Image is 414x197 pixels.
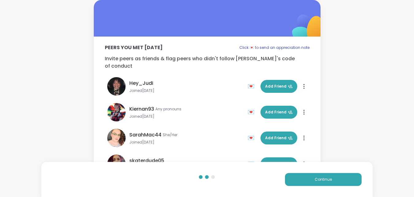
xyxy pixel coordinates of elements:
[129,80,153,87] span: Hey_Judi
[260,106,297,119] button: Add Friend
[260,80,297,93] button: Add Friend
[260,157,297,170] button: Add Friend
[285,173,362,186] button: Continue
[107,155,126,173] img: skaterdude05
[248,159,257,169] div: 💌
[129,105,154,113] span: Kiernan93
[105,55,310,70] p: Invite peers as friends & flag peers who didn't follow [PERSON_NAME]'s code of conduct
[107,103,126,121] img: Kiernan93
[129,114,244,119] span: Joined [DATE]
[129,131,161,139] span: SarahMac44
[163,132,177,137] span: She/Her
[129,157,164,164] span: skaterdude05
[248,107,257,117] div: 💌
[107,129,126,147] img: SarahMac44
[265,109,293,115] span: Add Friend
[260,132,297,144] button: Add Friend
[129,88,244,93] span: Joined [DATE]
[107,77,126,96] img: Hey_Judi
[315,177,332,182] span: Continue
[265,161,293,167] span: Add Friend
[129,140,244,145] span: Joined [DATE]
[105,44,163,51] p: Peers you met [DATE]
[155,107,181,112] span: Any pronouns
[248,81,257,91] div: 💌
[248,133,257,143] div: 💌
[265,135,293,141] span: Add Friend
[239,44,310,51] p: Click 💌 to send an appreciation note
[265,84,293,89] span: Add Friend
